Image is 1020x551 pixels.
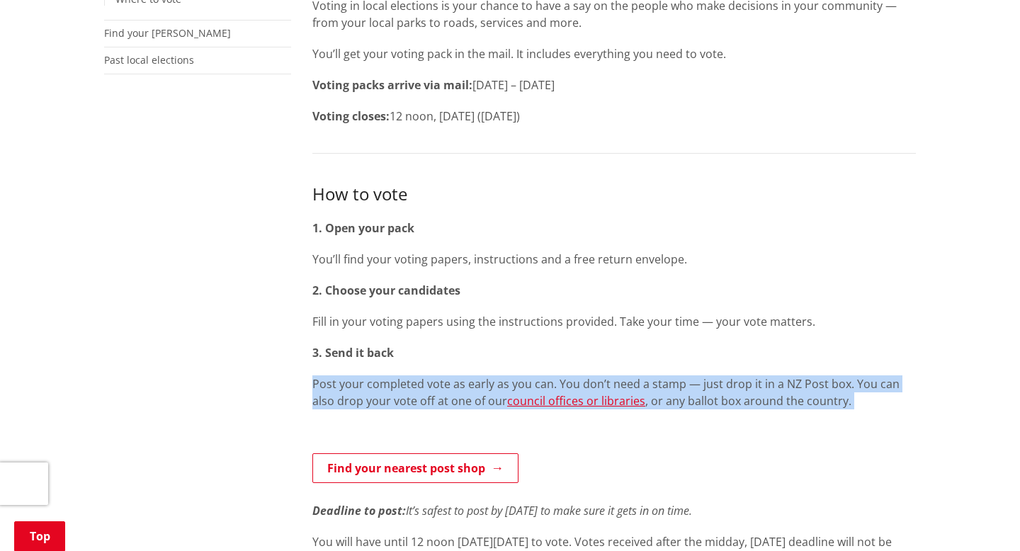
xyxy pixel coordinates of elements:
[312,76,916,93] p: [DATE] – [DATE]
[14,521,65,551] a: Top
[312,220,414,236] strong: 1. Open your pack
[312,283,460,298] strong: 2. Choose your candidates
[104,26,231,40] a: Find your [PERSON_NAME]
[312,375,916,409] p: Post your completed vote as early as you can. You don’t need a stamp — just drop it in a NZ Post ...
[955,492,1006,543] iframe: Messenger Launcher
[312,313,916,330] p: Fill in your voting papers using the instructions provided. Take your time — your vote matters.
[312,503,406,518] em: Deadline to post:
[406,503,692,518] em: It’s safest to post by [DATE] to make sure it gets in on time.
[312,182,916,205] h3: How to vote
[312,251,687,267] span: You’ll find your voting papers, instructions and a free return envelope.
[104,53,194,67] a: Past local elections
[312,77,472,93] strong: Voting packs arrive via mail:
[312,345,394,360] strong: 3. Send it back
[312,453,518,483] a: Find your nearest post shop
[312,45,916,62] p: You’ll get your voting pack in the mail. It includes everything you need to vote.
[507,393,645,409] a: council offices or libraries
[312,108,390,124] strong: Voting closes:
[390,108,520,124] span: 12 noon, [DATE] ([DATE])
